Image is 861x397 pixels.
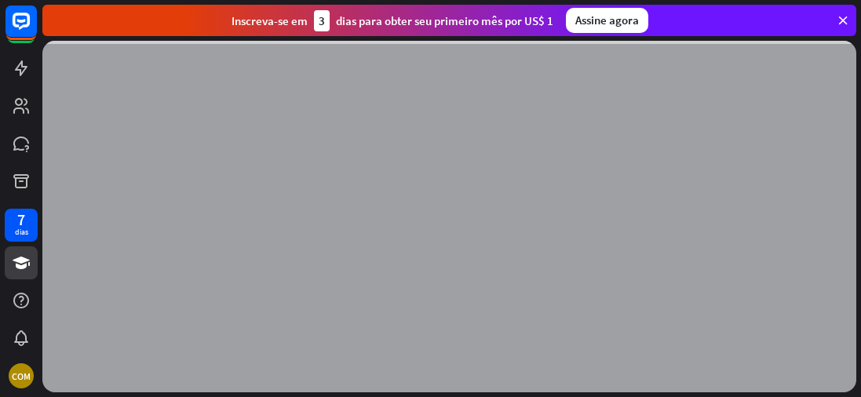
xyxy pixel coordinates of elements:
font: dias [15,227,28,237]
font: Inscreva-se em [232,13,308,28]
font: 3 [319,13,325,28]
font: Assine agora [575,13,639,27]
font: 7 [17,209,25,229]
font: COM [12,370,31,382]
a: 7 dias [5,209,38,242]
font: dias para obter seu primeiro mês por US$ 1 [336,13,553,28]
